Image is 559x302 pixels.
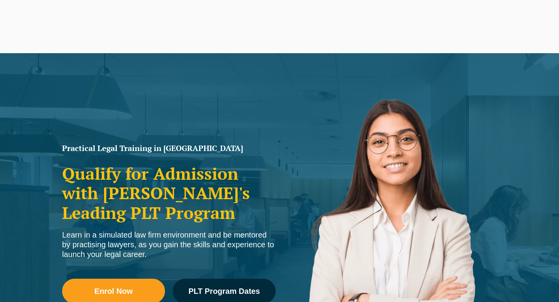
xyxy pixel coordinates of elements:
[188,287,260,295] span: PLT Program Dates
[62,230,276,259] div: Learn in a simulated law firm environment and be mentored by practising lawyers, as you gain the ...
[94,287,133,295] span: Enrol Now
[62,144,276,152] h1: Practical Legal Training in [GEOGRAPHIC_DATA]
[62,164,276,222] h2: Qualify for Admission with [PERSON_NAME]'s Leading PLT Program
